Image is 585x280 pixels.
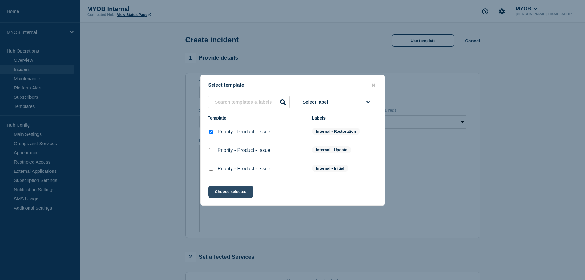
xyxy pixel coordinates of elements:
input: Priority - Product - Issue checkbox [209,148,213,152]
input: Priority - Product - Issue checkbox [209,130,213,134]
button: close button [370,82,377,88]
span: Select label [303,99,331,105]
input: Search templates & labels [208,96,290,108]
p: Priority - Product - Issue [218,148,271,153]
button: Select label [296,96,377,108]
p: Priority - Product - Issue [218,166,271,172]
div: Labels [312,116,377,120]
span: Internal - Update [312,146,352,153]
span: Internal - Restoration [312,128,360,135]
div: Select template [201,82,385,88]
div: Template [208,116,306,120]
span: Internal - Initial [312,165,348,172]
p: Priority - Product - Issue [218,129,271,135]
input: Priority - Product - Issue checkbox [209,167,213,171]
button: Choose selected [208,186,253,198]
